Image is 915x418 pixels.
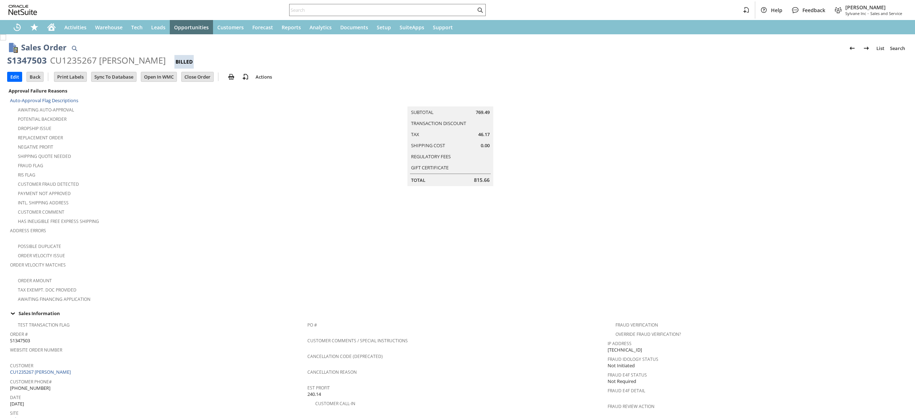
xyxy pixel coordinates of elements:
input: Back [27,72,43,81]
span: Not Initiated [608,362,635,369]
span: Activities [64,24,86,31]
a: Cancellation Code (deprecated) [307,353,383,359]
span: Customers [217,24,244,31]
a: Analytics [305,20,336,34]
span: Reports [282,24,301,31]
span: Support [433,24,453,31]
a: Search [887,43,908,54]
span: Sales and Service [870,11,902,16]
a: Customer Fraud Detected [18,181,79,187]
a: Actions [253,74,275,80]
a: Total [411,177,425,183]
svg: Home [47,23,56,31]
a: Support [429,20,457,34]
a: Tax [411,131,419,138]
a: Customer Comment [18,209,64,215]
a: Payment not approved [18,190,71,196]
img: add-record.svg [241,73,250,81]
a: IP Address [608,340,632,347]
a: Possible Duplicate [18,243,61,249]
a: Intl. Shipping Address [18,200,69,206]
img: Previous [848,44,856,53]
div: Sales Information [7,309,905,318]
svg: Search [476,6,484,14]
span: S1347503 [10,337,30,344]
a: Auto-Approval Flag Descriptions [10,97,78,104]
a: Opportunities [170,20,213,34]
a: Fraud Review Action [608,403,654,409]
a: Fraud Flag [18,163,43,169]
input: Edit [8,72,22,81]
span: [TECHNICAL_ID] [608,347,642,353]
span: [DATE] [10,400,24,407]
a: Home [43,20,60,34]
div: CU1235267 [PERSON_NAME] [50,55,166,66]
span: 769.49 [476,109,490,116]
a: Warehouse [91,20,127,34]
span: Documents [340,24,368,31]
span: 815.66 [474,176,490,184]
span: [PHONE_NUMBER] [10,385,50,392]
a: Reports [277,20,305,34]
img: print.svg [227,73,236,81]
a: Address Errors [10,228,46,234]
a: Customer [10,363,33,369]
a: Shipping Cost [411,142,445,149]
a: Shipping Quote Needed [18,153,71,159]
a: Order Amount [18,278,52,284]
span: - [867,11,869,16]
a: Fraud E4F Status [608,372,647,378]
caption: Summary [407,95,493,106]
a: Transaction Discount [411,120,466,126]
a: Subtotal [411,109,434,115]
span: Leads [151,24,165,31]
a: Website Order Number [10,347,62,353]
a: Customer Call-in [315,400,355,407]
a: Replacement Order [18,135,63,141]
svg: Recent Records [13,23,21,31]
div: Billed [174,55,194,69]
div: Approval Failure Reasons [7,86,305,95]
span: 240.14 [307,391,321,398]
span: Not Required [608,378,636,385]
span: 0.00 [481,142,490,149]
a: Has Ineligible Free Express Shipping [18,218,99,224]
a: Override Fraud Verification? [615,331,681,337]
a: List [874,43,887,54]
a: RIS flag [18,172,35,178]
a: CU1235267 [PERSON_NAME] [10,369,73,375]
input: Search [290,6,476,14]
span: Opportunities [174,24,209,31]
span: Analytics [310,24,332,31]
a: Customer Phone# [10,379,52,385]
a: Regulatory Fees [411,153,451,160]
a: Recent Records [9,20,26,34]
a: Dropship Issue [18,125,51,131]
a: Awaiting Auto-Approval [18,107,74,113]
input: Print Labels [54,72,86,81]
span: Sylvane Inc [845,11,866,16]
a: Fraud E4F Detail [608,388,645,394]
a: PO # [307,322,317,328]
a: Documents [336,20,372,34]
img: Quick Find [70,44,79,53]
a: Customers [213,20,248,34]
svg: logo [9,5,37,15]
a: Potential Backorder [18,116,66,122]
a: Order Velocity Issue [18,253,65,259]
input: Sync To Database [91,72,136,81]
a: Est Profit [307,385,330,391]
span: [PERSON_NAME] [845,4,902,11]
div: S1347503 [7,55,47,66]
a: Tax Exempt. Doc Provided [18,287,76,293]
span: Tech [131,24,143,31]
input: Close Order [182,72,213,81]
h1: Sales Order [21,41,66,53]
svg: Shortcuts [30,23,39,31]
a: Test Transaction Flag [18,322,70,328]
span: Feedback [802,7,825,14]
td: Sales Information [7,309,908,318]
a: Date [10,394,21,400]
a: Cancellation Reason [307,369,357,375]
span: Help [771,7,782,14]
